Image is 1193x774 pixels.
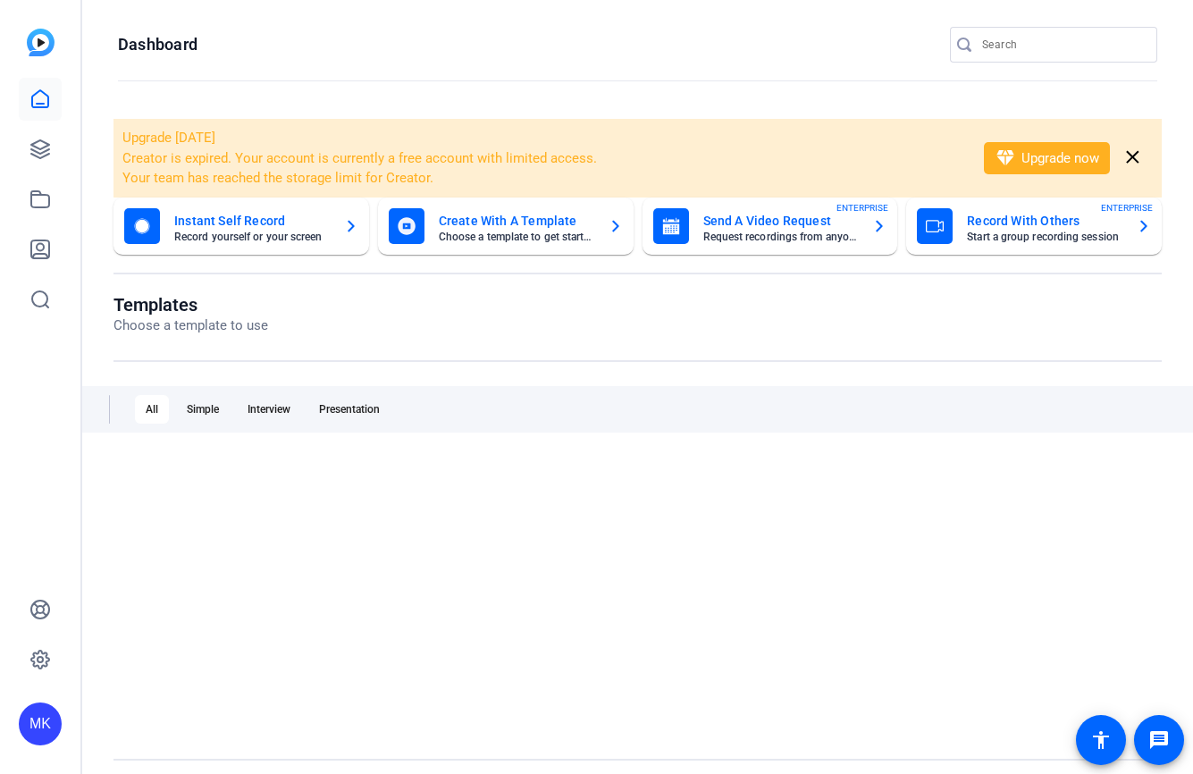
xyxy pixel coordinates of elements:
button: Record With OthersStart a group recording sessionENTERPRISE [906,198,1162,255]
div: Simple [176,395,230,424]
button: Upgrade now [984,142,1110,174]
input: Search [982,34,1143,55]
span: ENTERPRISE [1101,201,1153,215]
mat-card-subtitle: Start a group recording session [967,231,1122,242]
mat-card-title: Instant Self Record [174,210,330,231]
mat-icon: close [1122,147,1144,169]
div: Interview [237,395,301,424]
mat-card-subtitle: Request recordings from anyone, anywhere [703,231,859,242]
mat-card-title: Create With A Template [439,210,594,231]
mat-icon: diamond [995,147,1016,169]
span: Upgrade [DATE] [122,130,215,146]
p: Choose a template to use [113,315,268,336]
mat-card-subtitle: Choose a template to get started [439,231,594,242]
h1: Templates [113,294,268,315]
span: ENTERPRISE [836,201,888,215]
mat-card-title: Send A Video Request [703,210,859,231]
img: blue-gradient.svg [27,29,55,56]
div: Presentation [308,395,391,424]
button: Instant Self RecordRecord yourself or your screen [113,198,369,255]
h1: Dashboard [118,34,197,55]
button: Create With A TemplateChoose a template to get started [378,198,634,255]
mat-icon: message [1148,729,1170,751]
div: MK [19,702,62,745]
button: Send A Video RequestRequest recordings from anyone, anywhereENTERPRISE [643,198,898,255]
li: Creator is expired. Your account is currently a free account with limited access. [122,148,961,169]
li: Your team has reached the storage limit for Creator. [122,168,961,189]
div: All [135,395,169,424]
mat-icon: accessibility [1090,729,1112,751]
mat-card-title: Record With Others [967,210,1122,231]
mat-card-subtitle: Record yourself or your screen [174,231,330,242]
